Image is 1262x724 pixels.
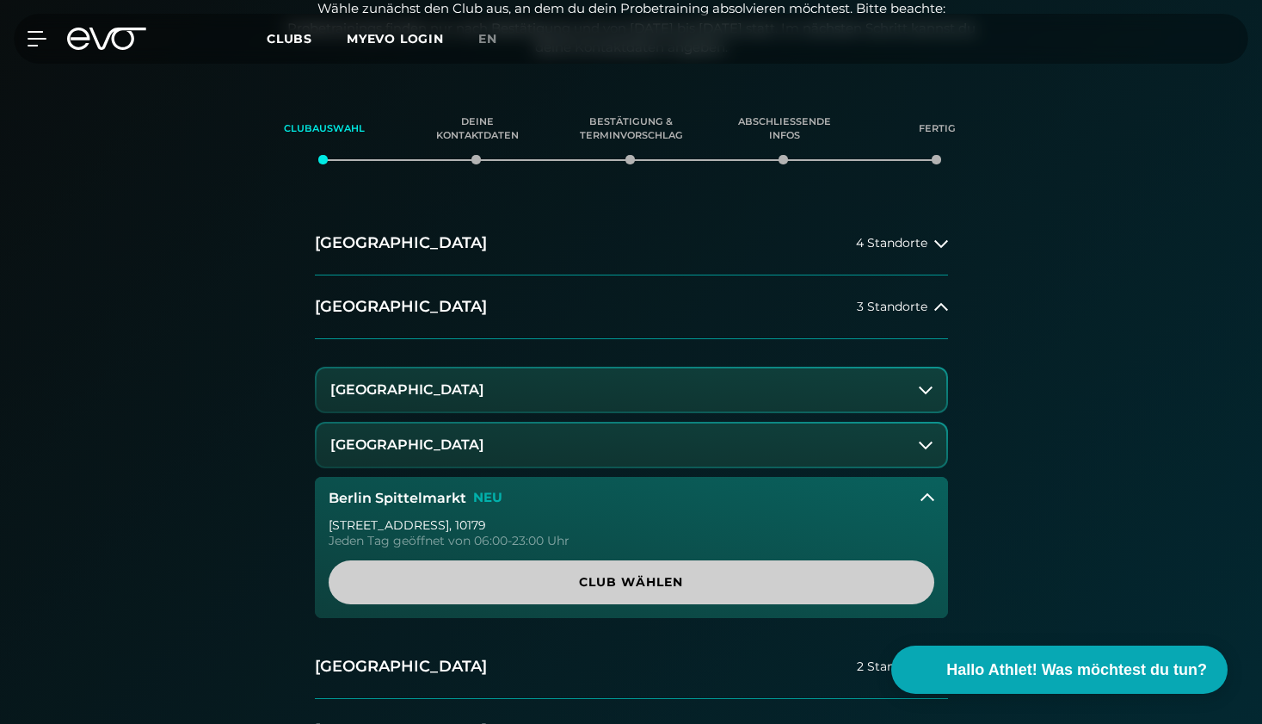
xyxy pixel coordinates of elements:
span: Clubs [267,31,312,46]
span: en [478,31,497,46]
div: Deine Kontaktdaten [422,106,533,152]
h3: Berlin Spittelmarkt [329,491,466,506]
button: [GEOGRAPHIC_DATA] [317,368,946,412]
button: Berlin SpittelmarktNEU [315,477,948,520]
div: [STREET_ADDRESS] , 10179 [329,519,934,531]
button: [GEOGRAPHIC_DATA] [317,424,946,467]
span: 3 Standorte [857,300,927,313]
p: NEU [473,491,502,505]
div: Jeden Tag geöffnet von 06:00-23:00 Uhr [329,535,934,547]
span: Club wählen [370,573,893,591]
a: Club wählen [329,560,934,604]
button: [GEOGRAPHIC_DATA]2 Standorte [315,635,948,699]
button: Hallo Athlet! Was möchtest du tun? [891,646,1228,694]
h2: [GEOGRAPHIC_DATA] [315,296,487,318]
h3: [GEOGRAPHIC_DATA] [330,437,484,453]
div: Fertig [883,106,993,152]
h2: [GEOGRAPHIC_DATA] [315,232,487,254]
span: 4 Standorte [856,237,927,250]
a: MYEVO LOGIN [347,31,444,46]
div: Clubauswahl [269,106,379,152]
h2: [GEOGRAPHIC_DATA] [315,656,487,678]
button: [GEOGRAPHIC_DATA]3 Standorte [315,275,948,339]
div: Abschließende Infos [729,106,840,152]
a: Clubs [267,30,347,46]
span: 2 Standorte [857,660,927,673]
a: en [478,29,518,49]
div: Bestätigung & Terminvorschlag [576,106,686,152]
button: [GEOGRAPHIC_DATA]4 Standorte [315,212,948,275]
h3: [GEOGRAPHIC_DATA] [330,382,484,398]
span: Hallo Athlet! Was möchtest du tun? [946,659,1207,682]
